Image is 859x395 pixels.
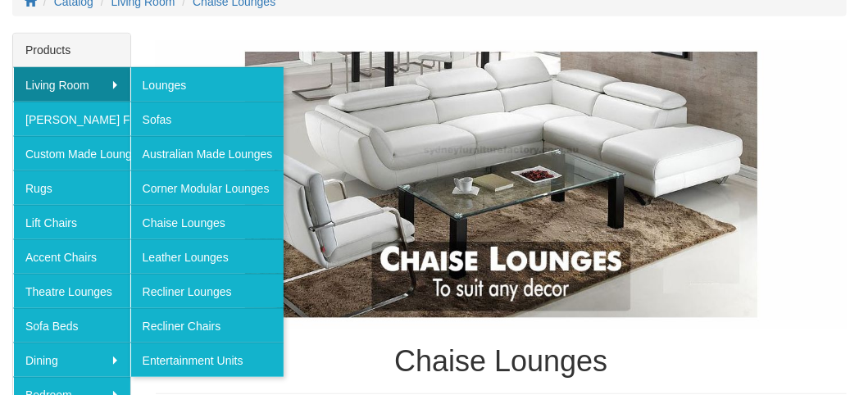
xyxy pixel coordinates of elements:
a: Living Room [13,67,130,102]
a: Custom Made Lounges [13,136,130,170]
h1: Chaise Lounges [156,345,847,378]
a: Theatre Lounges [13,274,130,308]
a: Recliner Lounges [130,274,284,308]
a: Chaise Lounges [130,205,284,239]
a: Lounges [130,67,284,102]
a: Sofa Beds [13,308,130,343]
a: Sofas [130,102,284,136]
a: [PERSON_NAME] Furniture [13,102,130,136]
a: Rugs [13,170,130,205]
a: Corner Modular Lounges [130,170,284,205]
a: Dining [13,343,130,377]
img: Chaise Lounges [156,41,847,329]
a: Recliner Chairs [130,308,284,343]
a: Entertainment Units [130,343,284,377]
a: Accent Chairs [13,239,130,274]
a: Lift Chairs [13,205,130,239]
a: Leather Lounges [130,239,284,274]
div: Products [13,34,130,67]
a: Australian Made Lounges [130,136,284,170]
